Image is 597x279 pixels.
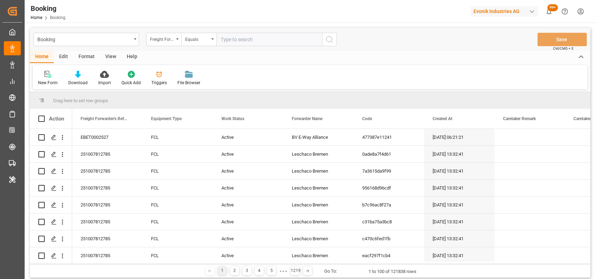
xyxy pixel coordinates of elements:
[354,230,424,247] div: c470c6fed1fb
[72,129,143,145] div: EBET0002527
[143,146,213,162] div: FCL
[143,213,213,230] div: FCL
[68,80,88,86] div: Download
[424,197,495,213] div: [DATE] 13:32:41
[255,266,264,275] div: 4
[369,268,416,275] div: 1 to 100 of 121838 rows
[30,197,72,213] div: Press SPACE to select this row.
[424,180,495,196] div: [DATE] 13:32:41
[553,46,573,51] span: Ctrl/CMD + S
[216,33,322,46] input: Type to search
[143,197,213,213] div: FCL
[354,180,424,196] div: 956168d96cdf
[213,230,283,247] div: Active
[221,116,244,121] span: Work Status
[143,230,213,247] div: FCL
[291,266,300,275] div: 1219
[424,146,495,162] div: [DATE] 13:32:41
[49,116,64,122] div: Action
[243,266,251,275] div: 3
[121,80,141,86] div: Quick Add
[267,266,276,275] div: 5
[283,247,354,264] div: Leschaco Bremen
[322,33,337,46] button: search button
[213,180,283,196] div: Active
[213,213,283,230] div: Active
[30,51,54,63] div: Home
[72,230,143,247] div: 251007812785
[37,35,131,43] div: Booking
[283,180,354,196] div: Leschaco Bremen
[72,213,143,230] div: 251007812785
[72,146,143,162] div: 251007812785
[424,230,495,247] div: [DATE] 13:32:41
[283,230,354,247] div: Leschaco Bremen
[72,247,143,264] div: 251007812785
[433,116,452,121] span: Created At
[362,116,372,121] span: Code
[181,33,216,46] button: open menu
[30,180,72,197] div: Press SPACE to select this row.
[354,247,424,264] div: eacf297f1cb4
[538,33,587,46] button: Save
[213,129,283,145] div: Active
[143,163,213,179] div: FCL
[30,230,72,247] div: Press SPACE to select this row.
[53,98,108,103] span: Drag here to set row groups
[30,129,72,146] div: Press SPACE to select this row.
[218,266,227,275] div: 1
[547,4,558,11] span: 99+
[354,129,424,145] div: 477387e11241
[151,116,182,121] span: Equipment Type
[143,247,213,264] div: FCL
[424,213,495,230] div: [DATE] 13:32:41
[283,213,354,230] div: Leschaco Bremen
[38,80,58,86] div: New Form
[100,51,121,63] div: View
[541,4,557,19] button: show 100 new notifications
[354,197,424,213] div: b7c96ac8f27a
[283,129,354,145] div: BV E-Way Alliance
[72,163,143,179] div: 251007812785
[213,163,283,179] div: Active
[30,163,72,180] div: Press SPACE to select this row.
[143,129,213,145] div: FCL
[279,268,287,274] div: ● ● ●
[30,213,72,230] div: Press SPACE to select this row.
[73,51,100,63] div: Format
[185,35,209,43] div: Equals
[72,197,143,213] div: 251007812785
[471,5,541,18] button: Evonik Industries AG
[30,146,72,163] div: Press SPACE to select this row.
[151,80,167,86] div: Triggers
[150,35,174,43] div: Freight Forwarder's Reference No.
[503,116,536,121] span: Caretaker Remark
[31,3,65,14] div: Booking
[213,146,283,162] div: Active
[283,163,354,179] div: Leschaco Bremen
[33,33,139,46] button: open menu
[98,80,111,86] div: Import
[31,15,42,20] a: Home
[471,6,538,17] div: Evonik Industries AG
[213,197,283,213] div: Active
[81,116,128,121] span: Freight Forwarder's Reference No.
[283,146,354,162] div: Leschaco Bremen
[283,197,354,213] div: Leschaco Bremen
[354,146,424,162] div: 0ade8a7f4d61
[146,33,181,46] button: open menu
[121,51,143,63] div: Help
[213,247,283,264] div: Active
[424,247,495,264] div: [DATE] 13:32:41
[143,180,213,196] div: FCL
[354,213,424,230] div: c31ba75a3bc8
[177,80,200,86] div: File Browser
[292,116,322,121] span: Forwarder Name
[54,51,73,63] div: Edit
[30,247,72,264] div: Press SPACE to select this row.
[230,266,239,275] div: 2
[354,163,424,179] div: 7a3615da9f99
[424,163,495,179] div: [DATE] 13:32:41
[424,129,495,145] div: [DATE] 06:21:21
[324,268,337,275] div: Go To:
